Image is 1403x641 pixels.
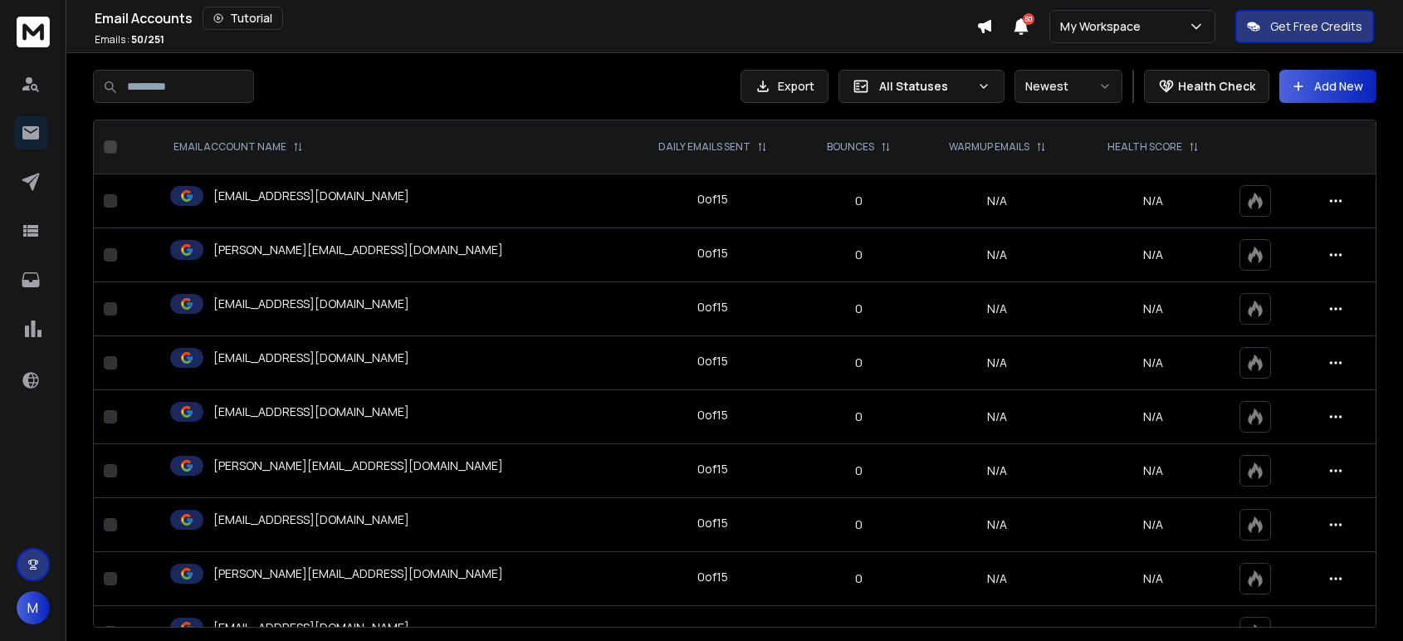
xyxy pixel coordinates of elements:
p: N/A [1087,355,1220,371]
button: Health Check [1144,70,1269,103]
p: DAILY EMAILS SENT [658,140,750,154]
p: [PERSON_NAME][EMAIL_ADDRESS][DOMAIN_NAME] [213,458,503,474]
div: 0 of 15 [697,407,728,423]
p: 0 [810,409,907,425]
p: [EMAIL_ADDRESS][DOMAIN_NAME] [213,350,409,366]
p: 0 [810,247,907,263]
div: 0 of 15 [697,515,728,531]
p: Get Free Credits [1270,18,1362,35]
p: My Workspace [1060,18,1147,35]
div: 0 of 15 [697,245,728,262]
p: Emails : [95,33,164,46]
div: 0 of 15 [697,569,728,585]
button: M [17,591,50,624]
p: [EMAIL_ADDRESS][DOMAIN_NAME] [213,619,409,636]
td: N/A [917,498,1078,552]
div: Email Accounts [95,7,976,30]
p: N/A [1087,409,1220,425]
td: N/A [917,390,1078,444]
p: [PERSON_NAME][EMAIL_ADDRESS][DOMAIN_NAME] [213,565,503,582]
td: N/A [917,336,1078,390]
p: [EMAIL_ADDRESS][DOMAIN_NAME] [213,188,409,204]
td: N/A [917,228,1078,282]
span: 50 / 251 [131,32,164,46]
p: N/A [1087,570,1220,587]
div: 0 of 15 [697,623,728,639]
div: 0 of 15 [697,299,728,316]
p: 0 [810,624,907,641]
td: N/A [917,552,1078,606]
p: [EMAIL_ADDRESS][DOMAIN_NAME] [213,296,409,312]
div: EMAIL ACCOUNT NAME [174,140,303,154]
p: BOUNCES [827,140,874,154]
button: Add New [1279,70,1376,103]
button: Newest [1014,70,1122,103]
div: 0 of 15 [697,461,728,477]
p: All Statuses [879,78,970,95]
p: [PERSON_NAME][EMAIL_ADDRESS][DOMAIN_NAME] [213,242,503,258]
p: [EMAIL_ADDRESS][DOMAIN_NAME] [213,511,409,528]
p: N/A [1087,193,1220,209]
td: N/A [917,174,1078,228]
p: WARMUP EMAILS [949,140,1029,154]
p: 0 [810,516,907,533]
p: HEALTH SCORE [1107,140,1182,154]
td: N/A [917,282,1078,336]
p: 0 [810,193,907,209]
p: 0 [810,301,907,317]
p: 0 [810,570,907,587]
span: 50 [1023,13,1034,25]
p: Health Check [1178,78,1255,95]
p: N/A [1087,516,1220,533]
div: 0 of 15 [697,191,728,208]
p: N/A [1087,247,1220,263]
button: Get Free Credits [1235,10,1374,43]
p: N/A [1087,624,1220,641]
button: Tutorial [203,7,283,30]
button: Export [741,70,829,103]
div: 0 of 15 [697,353,728,369]
p: N/A [1087,301,1220,317]
td: N/A [917,444,1078,498]
p: 0 [810,462,907,479]
p: [EMAIL_ADDRESS][DOMAIN_NAME] [213,404,409,420]
p: N/A [1087,462,1220,479]
p: 0 [810,355,907,371]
